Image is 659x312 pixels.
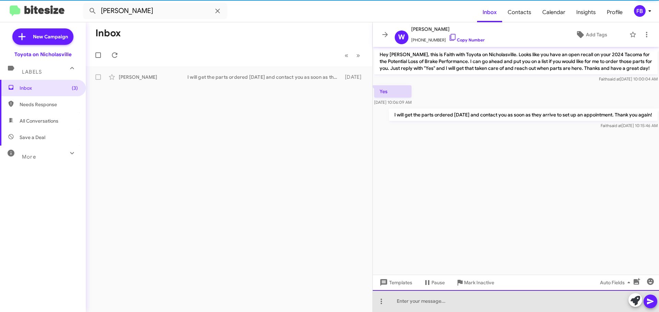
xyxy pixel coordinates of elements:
span: (3) [72,85,78,91]
a: Contacts [502,2,537,22]
button: Add Tags [556,28,626,41]
span: Labels [22,69,42,75]
span: Auto Fields [600,276,633,289]
button: Next [352,48,364,62]
span: Add Tags [586,28,607,41]
span: said at [608,76,620,82]
button: Mark Inactive [450,276,500,289]
span: W [398,32,405,43]
span: More [22,154,36,160]
div: [DATE] [342,74,367,80]
button: Previous [340,48,352,62]
p: I will get the parts ordered [DATE] and contact you as soon as they arrive to set up an appointme... [389,109,658,121]
span: « [345,51,348,60]
span: Templates [378,276,412,289]
h1: Inbox [95,28,121,39]
span: Pause [431,276,445,289]
div: I will get the parts ordered [DATE] and contact you as soon as they arrive to set up an appointme... [187,74,342,80]
input: Search [83,3,227,19]
span: Faith [DATE] 10:00:04 AM [599,76,658,82]
span: Mark Inactive [464,276,494,289]
span: [PERSON_NAME] [411,25,485,33]
span: New Campaign [33,33,68,40]
span: » [356,51,360,60]
button: Pause [418,276,450,289]
span: Save a Deal [20,134,45,141]
div: [PERSON_NAME] [119,74,187,80]
a: New Campaign [12,28,73,45]
button: FB [628,5,651,17]
a: Profile [601,2,628,22]
span: said at [610,123,622,128]
p: Hey [PERSON_NAME], this is Faith with Toyota on Nicholasville. Looks like you have an open recall... [374,48,658,74]
a: Copy Number [449,37,485,42]
div: FB [634,5,646,17]
a: Calendar [537,2,571,22]
p: Yes [374,85,412,98]
a: Insights [571,2,601,22]
span: All Conversations [20,117,58,124]
button: Templates [373,276,418,289]
span: [PHONE_NUMBER] [411,33,485,43]
span: Faith [DATE] 10:15:46 AM [601,123,658,128]
span: Inbox [20,85,78,91]
nav: Page navigation example [341,48,364,62]
span: [DATE] 10:06:09 AM [374,100,412,105]
div: Toyota on Nicholasville [14,51,72,58]
button: Auto Fields [594,276,638,289]
a: Inbox [477,2,502,22]
span: Needs Response [20,101,78,108]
